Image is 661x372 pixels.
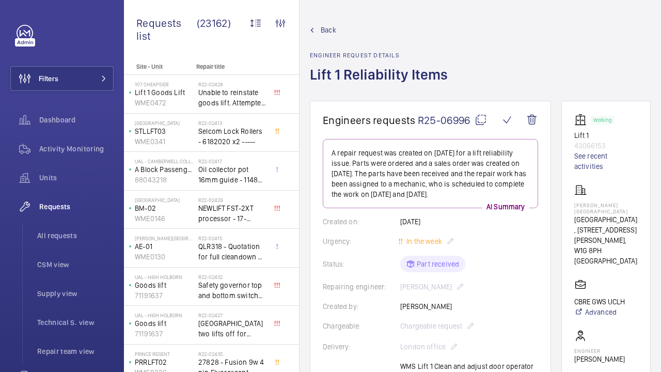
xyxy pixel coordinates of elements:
h2: R22-02429 [198,197,266,203]
span: Back [321,25,336,35]
h2: R22-02435 [198,351,266,357]
span: [GEOGRAPHIC_DATA] two lifts off for safety governor rope switches at top and bottom. Immediate de... [198,318,266,339]
p: A repair request was created on [DATE] for a lift reliability issue. Parts were ordered and a sal... [332,148,529,199]
p: Site - Unit [124,63,192,70]
p: 88043218 [135,175,194,185]
p: WME0472 [135,98,194,108]
p: [PERSON_NAME][GEOGRAPHIC_DATA] [574,202,638,214]
h2: R22-02415 [198,235,266,241]
span: Engineers requests [323,114,416,127]
p: Engineer [574,348,625,354]
p: Prince Regent [135,351,194,357]
p: 107 Cheapside [135,81,194,87]
p: UAL - High Holborn [135,312,194,318]
p: WME0130 [135,252,194,262]
p: STLLFT03 [135,126,194,136]
span: Requests list [136,17,197,42]
span: Activity Monitoring [39,144,114,154]
h2: R22-02427 [198,312,266,318]
span: Units [39,173,114,183]
span: Selcom Lock Rollers - 6182020 x2 ----- [198,126,266,147]
p: UAL - Camberwell College of Arts [135,158,194,164]
h1: Lift 1 Reliability Items [310,65,454,101]
p: [GEOGRAPHIC_DATA] [135,120,194,126]
span: All requests [37,230,114,241]
span: QLR318 - Quotation for full cleandown of lift and motor room at, Workspace, [PERSON_NAME][GEOGRAP... [198,241,266,262]
span: Technical S. view [37,317,114,328]
p: Lift 1 [574,130,638,141]
span: Repair team view [37,346,114,357]
p: [GEOGRAPHIC_DATA] [135,197,194,203]
p: BM-02 [135,203,194,213]
p: UAL - High Holborn [135,274,194,280]
img: elevator.svg [574,114,591,126]
p: Goods lift [135,280,194,290]
p: [GEOGRAPHIC_DATA], [STREET_ADDRESS][PERSON_NAME], [574,214,638,245]
span: Requests [39,202,114,212]
p: AE-01 [135,241,194,252]
h2: Engineer request details [310,52,454,59]
p: W1G 8PH [GEOGRAPHIC_DATA] [574,245,638,266]
p: Repair title [196,63,264,70]
p: 71191637 [135,329,194,339]
span: Dashboard [39,115,114,125]
p: Working [593,118,612,122]
a: See recent activities [574,151,638,172]
h2: R22-02417 [198,158,266,164]
h2: R22-02428 [198,81,266,87]
h2: R22-02413 [198,120,266,126]
p: Goods lift [135,318,194,329]
p: [PERSON_NAME] [574,354,625,364]
button: Filters [10,66,114,91]
p: WME0146 [135,213,194,224]
p: CBRE GWS UCLH [574,297,625,307]
span: Safety governor top and bottom switches not working from an immediate defect. Lift passenger lift... [198,280,266,301]
p: PRRLFT02 [135,357,194,367]
a: Advanced [574,307,625,317]
span: Supply view [37,288,114,299]
span: Oil collector pot 16mm guide - 11482 x2 [198,164,266,185]
p: A Block Passenger Lift 2 (B) L/H [135,164,194,175]
span: Filters [39,73,58,84]
p: AI Summary [482,202,529,212]
span: CSM view [37,259,114,270]
p: 43066153 [574,141,638,151]
span: Unable to reinstate goods lift. Attempted to swap control boards with PL2, no difference. Technic... [198,87,266,108]
p: 71191637 [135,290,194,301]
p: [PERSON_NAME][GEOGRAPHIC_DATA] [135,235,194,241]
p: Lift 1 Goods Lift [135,87,194,98]
span: R25-06996 [418,114,487,127]
p: WME0341 [135,136,194,147]
h2: R22-02432 [198,274,266,280]
span: NEWLIFT FST-2XT processor - 17-02000003 1021,00 euros x1 [198,203,266,224]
